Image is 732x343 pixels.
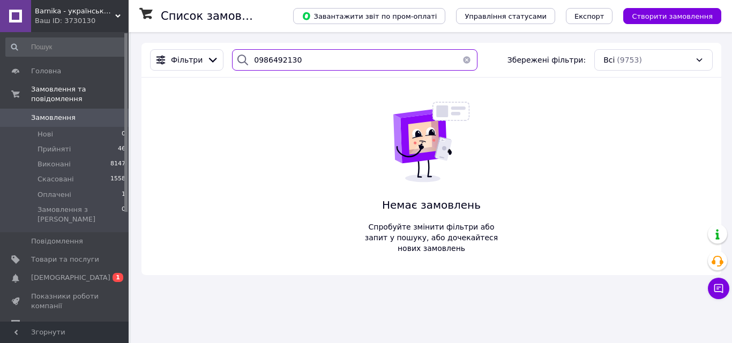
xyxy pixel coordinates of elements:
[708,278,729,299] button: Чат з покупцем
[31,255,99,264] span: Товари та послуги
[361,222,502,254] span: Спробуйте змінити фільтри або запит у пошуку, або дочекайтеся нових замовлень
[38,159,71,169] span: Виконані
[31,113,76,123] span: Замовлення
[617,56,642,64] span: (9753)
[38,205,122,224] span: Замовлення з [PERSON_NAME]
[456,49,477,71] button: Очистить
[35,16,129,26] div: Ваш ID: 3730130
[566,8,613,24] button: Експорт
[507,55,586,65] span: Збережені фільтри:
[31,273,110,283] span: [DEMOGRAPHIC_DATA]
[31,237,83,246] span: Повідомлення
[465,12,547,20] span: Управління статусами
[118,144,125,154] span: 46
[31,319,59,329] span: Відгуки
[623,8,721,24] button: Створити замовлення
[171,55,203,65] span: Фільтри
[31,66,61,76] span: Головна
[5,37,126,57] input: Пошук
[110,174,125,184] span: 1558
[38,129,53,139] span: Нові
[574,12,604,20] span: Експорт
[122,129,125,139] span: 0
[35,6,115,16] span: Barnika - український інтернет-магазин
[613,11,721,20] a: Створити замовлення
[31,85,129,104] span: Замовлення та повідомлення
[361,197,502,213] span: Немає замовлень
[122,190,125,200] span: 1
[161,10,270,22] h1: Список замовлень
[122,205,125,224] span: 0
[31,292,99,311] span: Показники роботи компанії
[603,55,615,65] span: Всі
[113,273,123,282] span: 1
[302,11,437,21] span: Завантажити звіт по пром-оплаті
[110,159,125,169] span: 8147
[38,174,74,184] span: Скасовані
[232,49,477,71] input: Пошук за номером замовлення, ПІБ покупця, номером телефону, Email, номером накладної
[632,12,713,20] span: Створити замовлення
[456,8,555,24] button: Управління статусами
[38,144,71,154] span: Прийняті
[293,8,445,24] button: Завантажити звіт по пром-оплаті
[38,190,71,200] span: Оплачені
